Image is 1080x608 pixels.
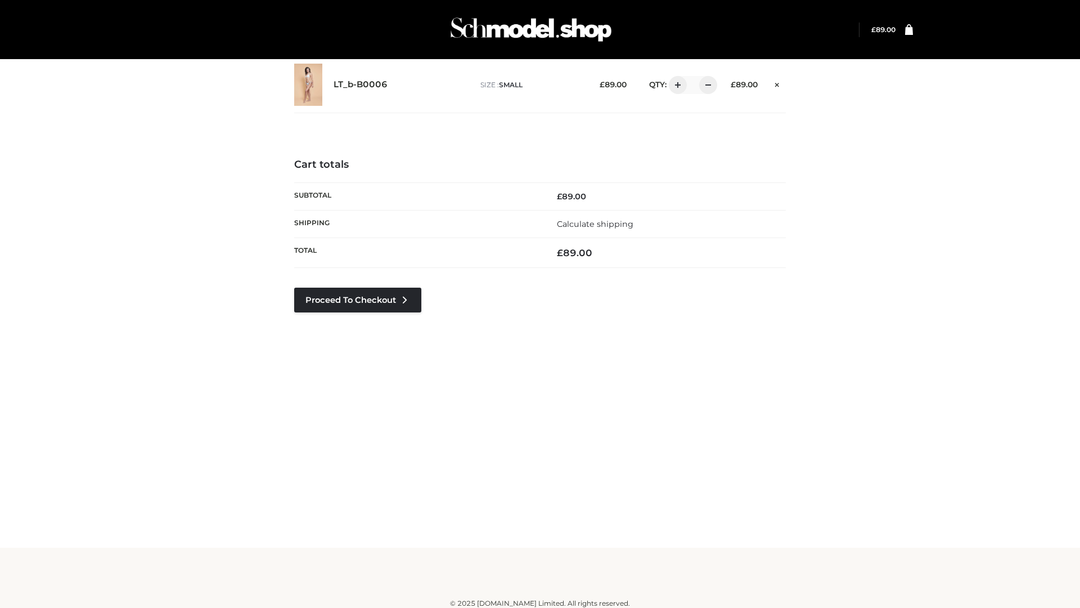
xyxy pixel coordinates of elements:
a: Calculate shipping [557,219,633,229]
bdi: 89.00 [557,247,592,258]
span: £ [557,247,563,258]
span: £ [731,80,736,89]
th: Total [294,238,540,268]
th: Shipping [294,210,540,238]
p: size : [480,80,582,90]
span: £ [557,191,562,202]
bdi: 89.00 [600,80,627,89]
th: Subtotal [294,182,540,210]
a: £89.00 [871,25,895,34]
a: Remove this item [769,76,786,91]
a: Proceed to Checkout [294,288,421,312]
div: QTY: [638,76,713,94]
span: £ [600,80,605,89]
img: Schmodel Admin 964 [447,7,615,52]
h4: Cart totals [294,159,786,171]
bdi: 89.00 [871,25,895,34]
span: SMALL [499,81,523,89]
bdi: 89.00 [557,191,586,202]
span: £ [871,25,876,34]
a: LT_b-B0006 [334,79,388,90]
bdi: 89.00 [731,80,758,89]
